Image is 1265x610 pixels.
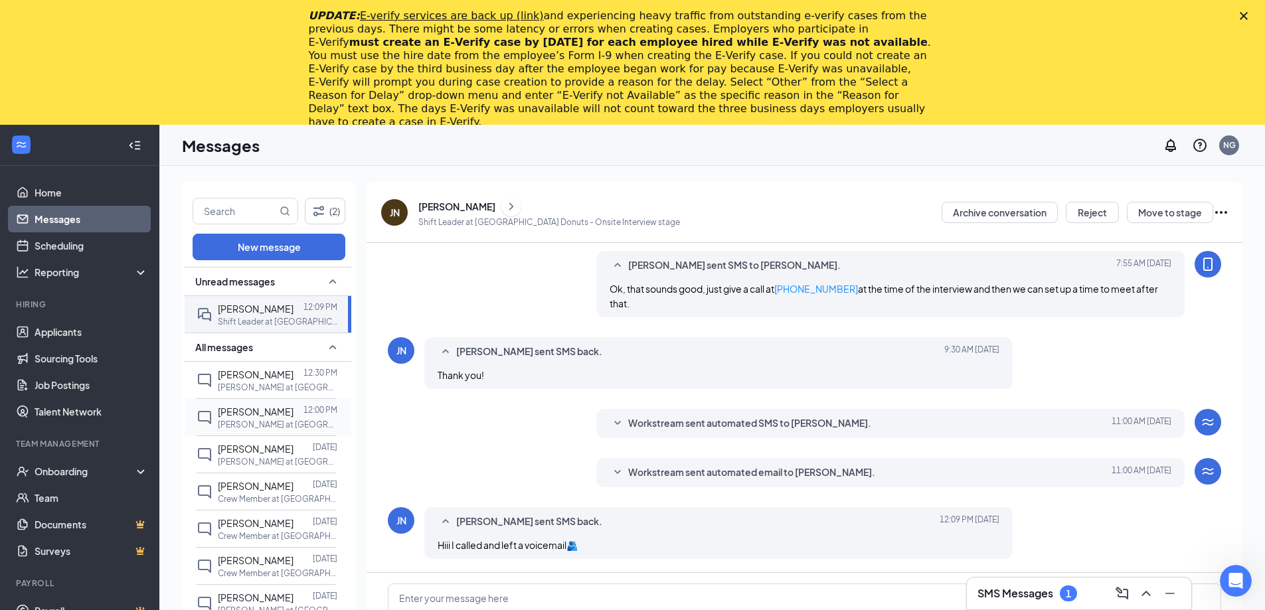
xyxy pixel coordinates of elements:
[35,179,148,206] a: Home
[16,438,145,449] div: Team Management
[628,258,841,273] span: [PERSON_NAME] sent SMS to [PERSON_NAME].
[1200,414,1216,430] svg: WorkstreamLogo
[1240,12,1253,20] div: Close
[218,443,294,455] span: [PERSON_NAME]
[360,9,544,22] a: E-verify services are back up (link)
[128,139,141,152] svg: Collapse
[218,419,337,430] p: [PERSON_NAME] at [GEOGRAPHIC_DATA] Donuts
[303,367,337,378] p: 12:30 PM
[16,266,29,279] svg: Analysis
[197,558,212,574] svg: ChatInactive
[501,196,521,216] button: ChevronRight
[305,198,345,224] button: Filter (2)
[311,203,327,219] svg: Filter
[197,521,212,537] svg: ChatInactive
[218,591,294,603] span: [PERSON_NAME]
[325,273,341,289] svg: SmallChevronUp
[218,530,337,542] p: Crew Member at [GEOGRAPHIC_DATA] Donuts
[942,202,1058,223] button: Archive conversation
[438,369,484,381] span: Thank you!
[438,344,454,360] svg: SmallChevronUp
[218,316,337,327] p: Shift Leader at [GEOGRAPHIC_DATA] Donuts
[610,465,626,481] svg: SmallChevronDown
[35,232,148,259] a: Scheduling
[940,514,999,530] span: [DATE] 12:09 PM
[1223,139,1236,151] div: NG
[193,234,345,260] button: New message
[1159,583,1181,604] button: Minimize
[313,441,337,453] p: [DATE]
[35,372,148,398] a: Job Postings
[628,465,875,481] span: Workstream sent automated email to [PERSON_NAME].
[35,465,137,478] div: Onboarding
[35,266,149,279] div: Reporting
[195,341,253,354] span: All messages
[1112,465,1171,481] span: [DATE] 11:00 AM
[218,493,337,504] p: Crew Member at [GEOGRAPHIC_DATA] Donuts
[303,404,337,416] p: 12:00 PM
[309,9,544,22] i: UPDATE:
[197,307,212,323] svg: DoubleChat
[505,198,518,214] svg: ChevronRight
[418,216,680,228] p: Shift Leader at [GEOGRAPHIC_DATA] Donuts - Onsite Interview stage
[218,382,337,393] p: [PERSON_NAME] at [GEOGRAPHIC_DATA] Donuts
[1136,583,1157,604] button: ChevronUp
[396,514,406,527] div: JN
[1066,202,1119,223] button: Reject
[15,138,28,151] svg: WorkstreamLogo
[1066,588,1071,599] div: 1
[313,516,337,527] p: [DATE]
[197,484,212,500] svg: ChatInactive
[197,410,212,425] svg: ChatInactive
[944,344,999,360] span: [DATE] 9:30 AM
[610,416,626,431] svg: SmallChevronDown
[313,590,337,601] p: [DATE]
[218,554,294,566] span: [PERSON_NAME]
[1116,258,1171,273] span: [DATE] 7:55 AM
[390,206,400,219] div: JN
[35,206,148,232] a: Messages
[35,511,148,538] a: DocumentsCrown
[35,345,148,372] a: Sourcing Tools
[309,9,936,129] div: and experiencing heavy traffic from outstanding e-verify cases from the previous days. There migh...
[1138,585,1154,601] svg: ChevronUp
[628,416,871,431] span: Workstream sent automated SMS to [PERSON_NAME].
[16,465,29,478] svg: UserCheck
[218,368,294,380] span: [PERSON_NAME]
[1114,585,1130,601] svg: ComposeMessage
[218,303,294,315] span: [PERSON_NAME]
[418,200,495,213] div: [PERSON_NAME]
[218,480,294,492] span: [PERSON_NAME]
[1163,137,1179,153] svg: Notifications
[35,485,148,511] a: Team
[197,372,212,388] svg: ChatInactive
[610,258,626,273] svg: SmallChevronUp
[193,198,277,224] input: Search
[182,134,260,157] h1: Messages
[197,447,212,463] svg: ChatInactive
[456,344,602,360] span: [PERSON_NAME] sent SMS back.
[774,283,858,295] a: [PHONE_NUMBER]
[16,299,145,310] div: Hiring
[1200,256,1216,272] svg: MobileSms
[1192,137,1208,153] svg: QuestionInfo
[313,479,337,490] p: [DATE]
[35,319,148,345] a: Applicants
[35,398,148,425] a: Talent Network
[303,301,337,313] p: 12:09 PM
[16,577,145,589] div: Payroll
[195,275,275,288] span: Unread messages
[35,538,148,564] a: SurveysCrown
[313,553,337,564] p: [DATE]
[1127,202,1213,223] button: Move to stage
[218,456,337,467] p: [PERSON_NAME] at [GEOGRAPHIC_DATA] Donuts
[218,517,294,529] span: [PERSON_NAME]
[1213,204,1229,220] svg: Ellipses
[325,339,341,355] svg: SmallChevronUp
[218,568,337,579] p: Crew Member at [GEOGRAPHIC_DATA] Donuts
[396,344,406,357] div: JN
[349,36,928,48] b: must create an E‑Verify case by [DATE] for each employee hired while E‑Verify was not available
[218,406,294,418] span: [PERSON_NAME]
[280,206,290,216] svg: MagnifyingGlass
[610,283,1158,309] span: Ok, that sounds good, just give a call at at the time of the interview and then we can set up a t...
